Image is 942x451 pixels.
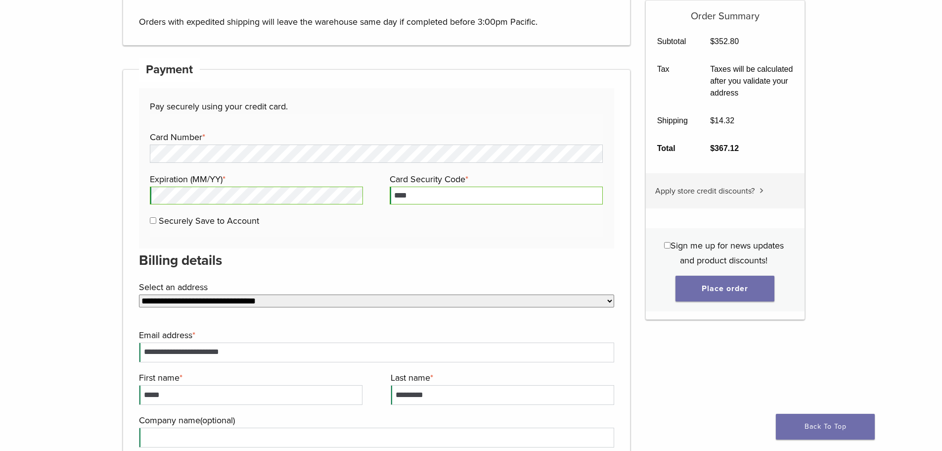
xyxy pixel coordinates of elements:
p: Pay securely using your credit card. [150,99,603,114]
a: Back To Top [776,414,875,440]
fieldset: Payment Info [150,114,603,237]
span: $ [710,116,715,125]
img: caret.svg [760,188,763,193]
label: Last name [391,370,612,385]
label: Expiration (MM/YY) [150,172,360,187]
label: Securely Save to Account [159,215,259,226]
button: Place order [675,276,774,301]
span: (optional) [200,415,235,426]
h3: Billing details [139,249,615,272]
label: Select an address [139,280,612,295]
th: Tax [646,55,699,107]
h5: Order Summary [646,0,805,22]
bdi: 367.12 [710,144,739,152]
bdi: 14.32 [710,116,734,125]
span: $ [710,37,715,46]
th: Total [646,135,699,162]
td: Taxes will be calculated after you validate your address [699,55,805,107]
input: Sign me up for news updates and product discounts! [664,242,671,249]
label: Card Number [150,130,600,145]
span: Apply store credit discounts? [655,186,755,196]
span: Sign me up for news updates and product discounts! [671,240,784,266]
th: Shipping [646,107,699,135]
label: Email address [139,328,612,343]
label: Company name [139,413,612,428]
label: First name [139,370,360,385]
bdi: 352.80 [710,37,739,46]
h4: Payment [139,58,200,82]
label: Card Security Code [390,172,600,187]
span: $ [710,144,715,152]
th: Subtotal [646,28,699,55]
